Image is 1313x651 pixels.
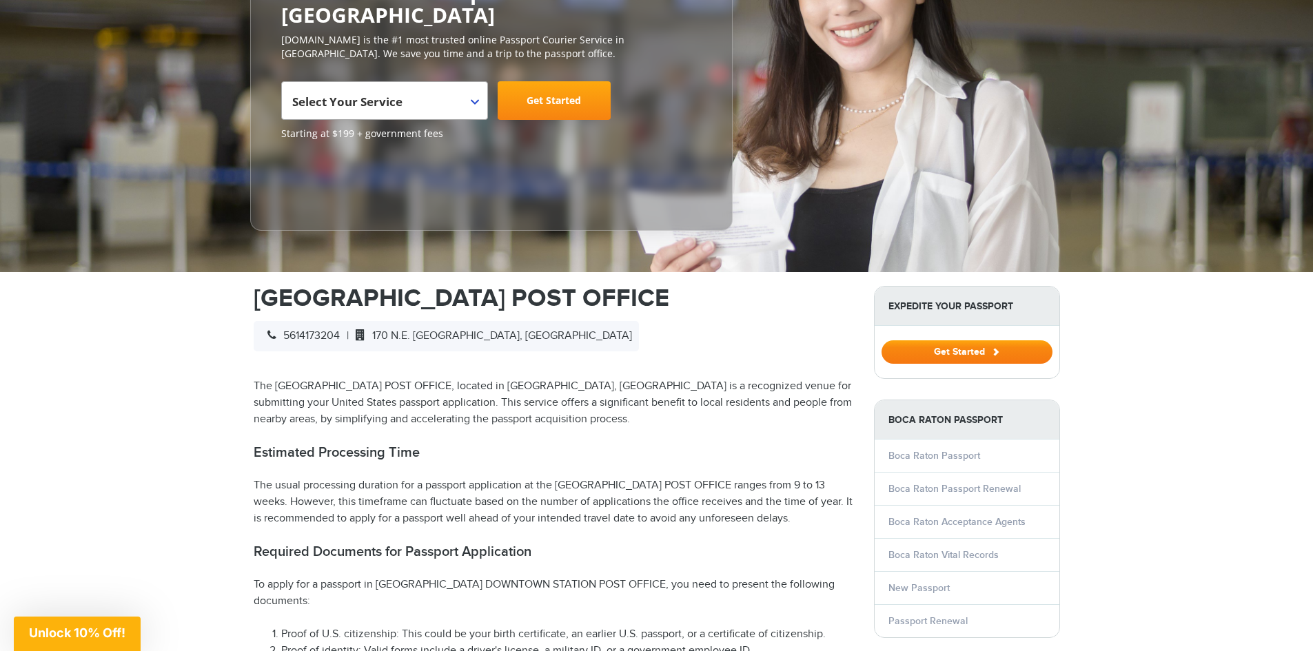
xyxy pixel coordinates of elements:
[292,87,474,125] span: Select Your Service
[281,33,702,61] p: [DOMAIN_NAME] is the #1 most trusted online Passport Courier Service in [GEOGRAPHIC_DATA]. We sav...
[254,444,853,461] h2: Estimated Processing Time
[875,400,1059,440] strong: Boca Raton Passport
[14,617,141,651] div: Unlock 10% Off!
[349,329,632,342] span: 170 N.E. [GEOGRAPHIC_DATA], [GEOGRAPHIC_DATA]
[261,329,340,342] span: 5614173204
[292,94,403,110] span: Select Your Service
[254,477,853,527] p: The usual processing duration for a passport application at the [GEOGRAPHIC_DATA] POST OFFICE ran...
[888,582,950,594] a: New Passport
[281,81,488,120] span: Select Your Service
[875,287,1059,326] strong: Expedite Your Passport
[254,577,853,610] p: To apply for a passport in [GEOGRAPHIC_DATA] DOWNTOWN STATION POST OFFICE, you need to present th...
[254,378,853,428] p: The [GEOGRAPHIC_DATA] POST OFFICE, located in [GEOGRAPHIC_DATA], [GEOGRAPHIC_DATA] is a recognize...
[882,346,1052,357] a: Get Started
[882,340,1052,364] button: Get Started
[888,516,1026,528] a: Boca Raton Acceptance Agents
[281,147,385,216] iframe: Customer reviews powered by Trustpilot
[888,549,999,561] a: Boca Raton Vital Records
[888,483,1021,495] a: Boca Raton Passport Renewal
[281,127,702,141] span: Starting at $199 + government fees
[29,626,125,640] span: Unlock 10% Off!
[254,544,853,560] h2: Required Documents for Passport Application
[281,626,853,643] li: Proof of U.S. citizenship: This could be your birth certificate, an earlier U.S. passport, or a c...
[498,81,611,120] a: Get Started
[254,321,639,351] div: |
[888,450,980,462] a: Boca Raton Passport
[888,615,968,627] a: Passport Renewal
[254,286,853,311] h1: [GEOGRAPHIC_DATA] POST OFFICE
